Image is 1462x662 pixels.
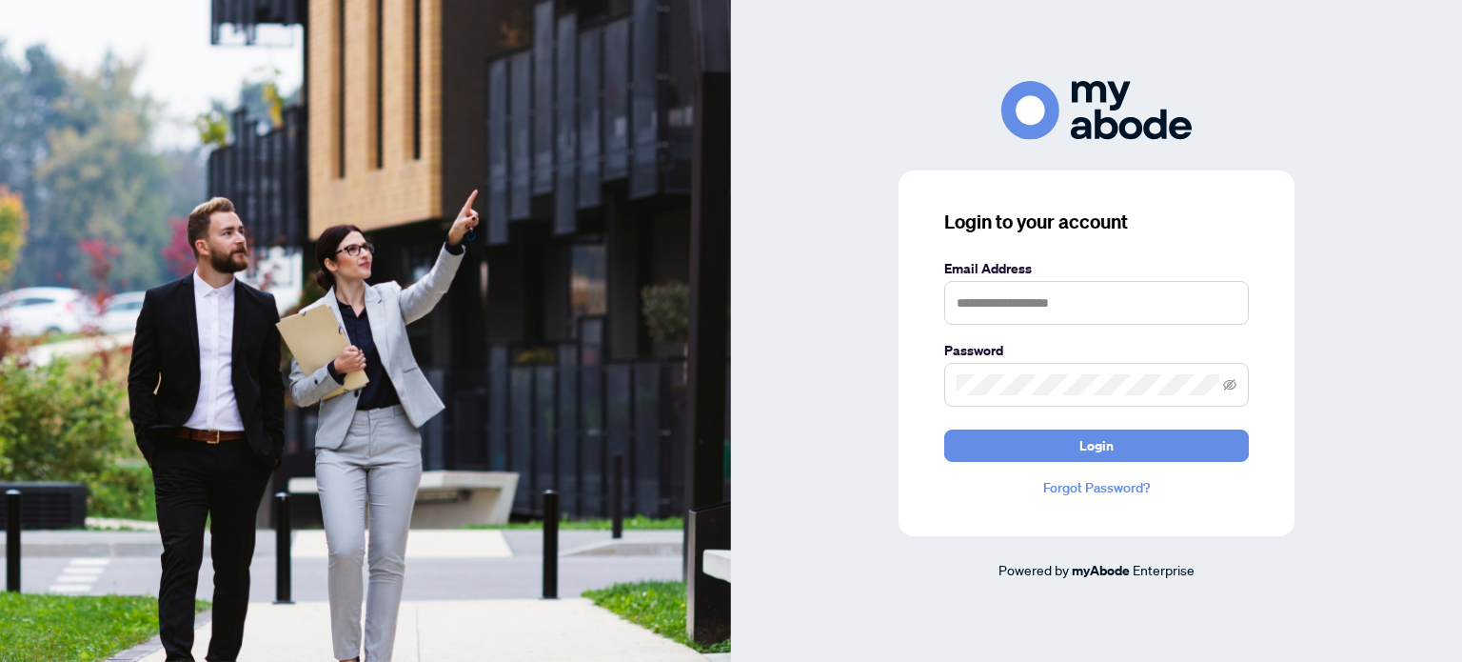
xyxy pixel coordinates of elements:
[1223,378,1236,391] span: eye-invisible
[944,258,1249,279] label: Email Address
[944,477,1249,498] a: Forgot Password?
[1133,561,1195,578] span: Enterprise
[944,430,1249,462] button: Login
[998,561,1069,578] span: Powered by
[944,209,1249,235] h3: Login to your account
[1072,560,1130,581] a: myAbode
[1079,431,1114,461] span: Login
[944,340,1249,361] label: Password
[1001,81,1192,139] img: ma-logo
